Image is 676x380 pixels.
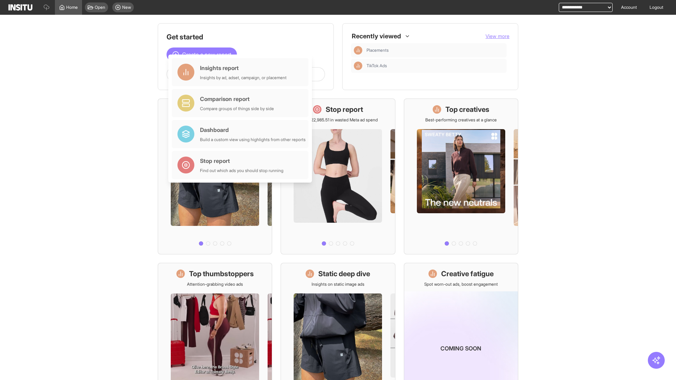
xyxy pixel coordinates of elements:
[200,168,283,173] div: Find out which ads you should stop running
[404,99,518,254] a: Top creativesBest-performing creatives at a glance
[200,106,274,112] div: Compare groups of things side by side
[66,5,78,10] span: Home
[200,95,274,103] div: Comparison report
[367,47,389,53] span: Placements
[189,269,254,279] h1: Top thumbstoppers
[200,137,306,142] div: Build a custom view using highlights from other reports
[8,4,32,11] img: Logo
[167,32,325,42] h1: Get started
[326,104,363,114] h1: Stop report
[122,5,131,10] span: New
[445,104,489,114] h1: Top creatives
[187,281,243,287] p: Attention-grabbing video ads
[367,63,387,69] span: TikTok Ads
[200,75,287,81] div: Insights by ad, adset, campaign, or placement
[281,99,395,254] a: Stop reportSave £22,985.51 in wasted Meta ad spend
[354,62,362,70] div: Insights
[158,99,272,254] a: What's live nowSee all active ads instantly
[486,33,509,40] button: View more
[318,269,370,279] h1: Static deep dive
[200,126,306,134] div: Dashboard
[200,157,283,165] div: Stop report
[167,47,237,62] button: Create a new report
[182,50,231,59] span: Create a new report
[486,33,509,39] span: View more
[95,5,105,10] span: Open
[354,46,362,55] div: Insights
[425,117,497,123] p: Best-performing creatives at a glance
[312,281,364,287] p: Insights on static image ads
[200,64,287,72] div: Insights report
[367,47,504,53] span: Placements
[298,117,378,123] p: Save £22,985.51 in wasted Meta ad spend
[367,63,504,69] span: TikTok Ads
